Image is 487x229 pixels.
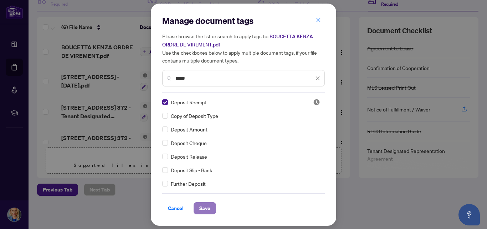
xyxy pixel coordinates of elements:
span: Further Deposit [171,180,206,188]
button: Cancel [162,202,189,214]
button: Save [194,202,216,214]
span: Deposit Receipt [171,98,206,106]
span: Copy of Deposit Type [171,112,218,120]
span: Pending Review [313,99,320,106]
span: Deposit Slip - Bank [171,166,212,174]
img: status [313,99,320,106]
button: Open asap [458,204,480,225]
span: close [316,18,321,23]
span: Deposit Release [171,153,207,160]
h5: Please browse the list or search to apply tags to: Use the checkboxes below to apply multiple doc... [162,32,325,64]
span: BOUCETTA KENZA ORDRE DE VIREMENT.pdf [162,33,313,48]
h2: Manage document tags [162,15,325,26]
span: Deposit Cheque [171,139,207,147]
span: Save [199,203,210,214]
span: close [315,76,320,81]
span: Cancel [168,203,184,214]
span: Deposit Amount [171,125,207,133]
